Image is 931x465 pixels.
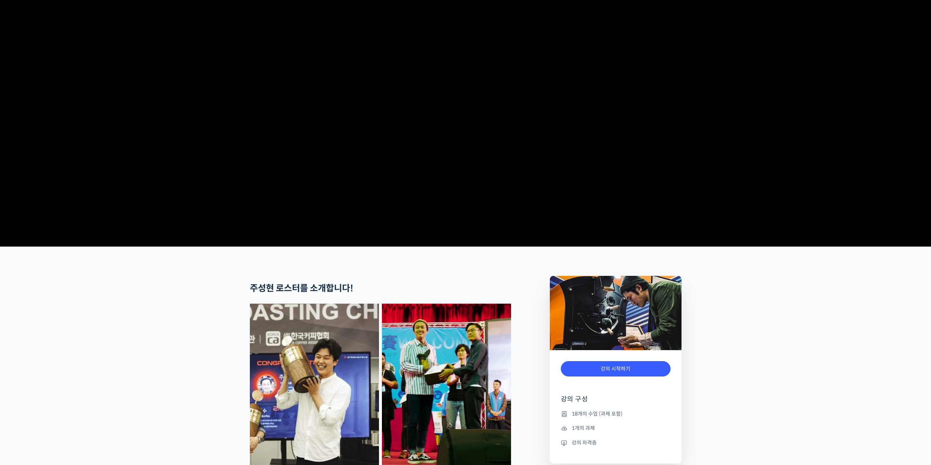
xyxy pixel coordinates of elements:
a: 홈 [2,232,48,250]
a: 설정 [94,232,140,250]
strong: 주성현 로스터를 소개합니다! [250,283,353,294]
span: 설정 [113,243,122,249]
a: 대화 [48,232,94,250]
li: 1개의 과제 [561,424,671,433]
span: 대화 [67,243,76,249]
li: 강의 자격증 [561,438,671,447]
li: 18개의 수업 (과제 포함) [561,409,671,418]
span: 홈 [23,243,27,249]
h4: 강의 구성 [561,395,671,409]
a: 강의 시작하기 [561,361,671,377]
